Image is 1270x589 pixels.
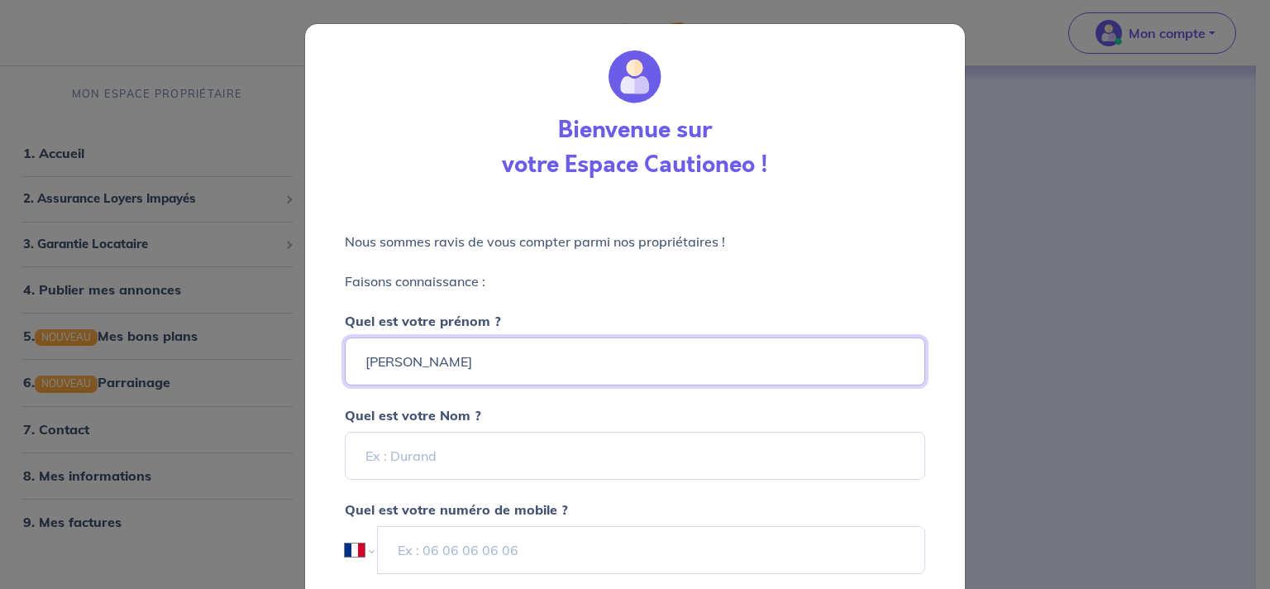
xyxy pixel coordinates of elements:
h3: votre Espace Cautioneo ! [502,151,768,180]
p: Nous sommes ravis de vous compter parmi nos propriétaires ! [345,232,925,251]
input: Ex : Durand [345,432,925,480]
input: Ex : 06 06 06 06 06 [377,526,925,574]
strong: Quel est votre Nom ? [345,407,481,424]
input: Ex : Martin [345,338,925,385]
p: Faisons connaissance : [345,271,925,291]
img: wallet_circle [609,50,661,103]
strong: Quel est votre prénom ? [345,313,501,329]
h3: Bienvenue sur [558,117,712,145]
strong: Quel est votre numéro de mobile ? [345,501,568,518]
